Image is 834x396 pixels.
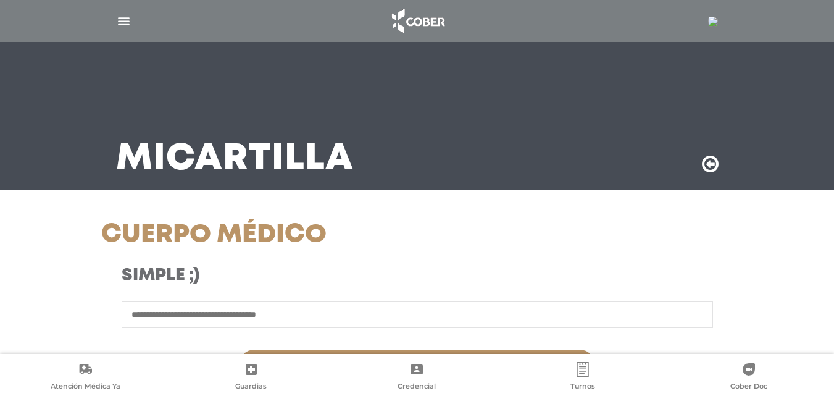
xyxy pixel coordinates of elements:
img: Cober_menu-lines-white.svg [116,14,131,29]
h1: Cuerpo Médico [101,220,517,251]
h3: Mi Cartilla [116,143,354,175]
img: logo_cober_home-white.png [385,6,450,36]
a: Cober Doc [665,362,832,394]
a: Turnos [500,362,666,394]
a: Credencial [334,362,500,394]
a: Guardias [169,362,335,394]
span: Credencial [398,382,436,393]
span: Guardias [235,382,267,393]
img: 24613 [708,17,718,27]
span: Cober Doc [730,382,767,393]
h3: Simple ;) [122,266,496,287]
span: Atención Médica Ya [51,382,120,393]
a: Atención Médica Ya [2,362,169,394]
span: Turnos [570,382,595,393]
